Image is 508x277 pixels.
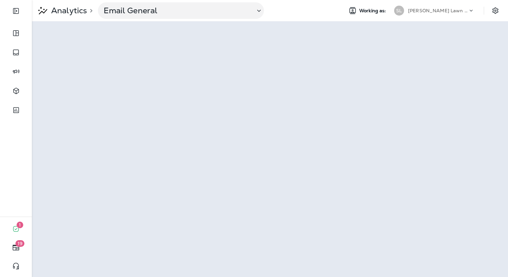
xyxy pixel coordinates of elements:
button: Expand Sidebar [7,4,25,18]
button: 19 [7,241,25,254]
p: Email General [104,6,250,16]
div: SL [394,6,404,16]
button: Settings [489,5,501,17]
p: Analytics [48,6,87,16]
span: 1 [17,222,23,228]
span: Working as: [359,8,387,14]
span: 19 [16,240,25,247]
p: > [87,8,93,13]
p: [PERSON_NAME] Lawn & Landscape [408,8,468,13]
button: 1 [7,222,25,236]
